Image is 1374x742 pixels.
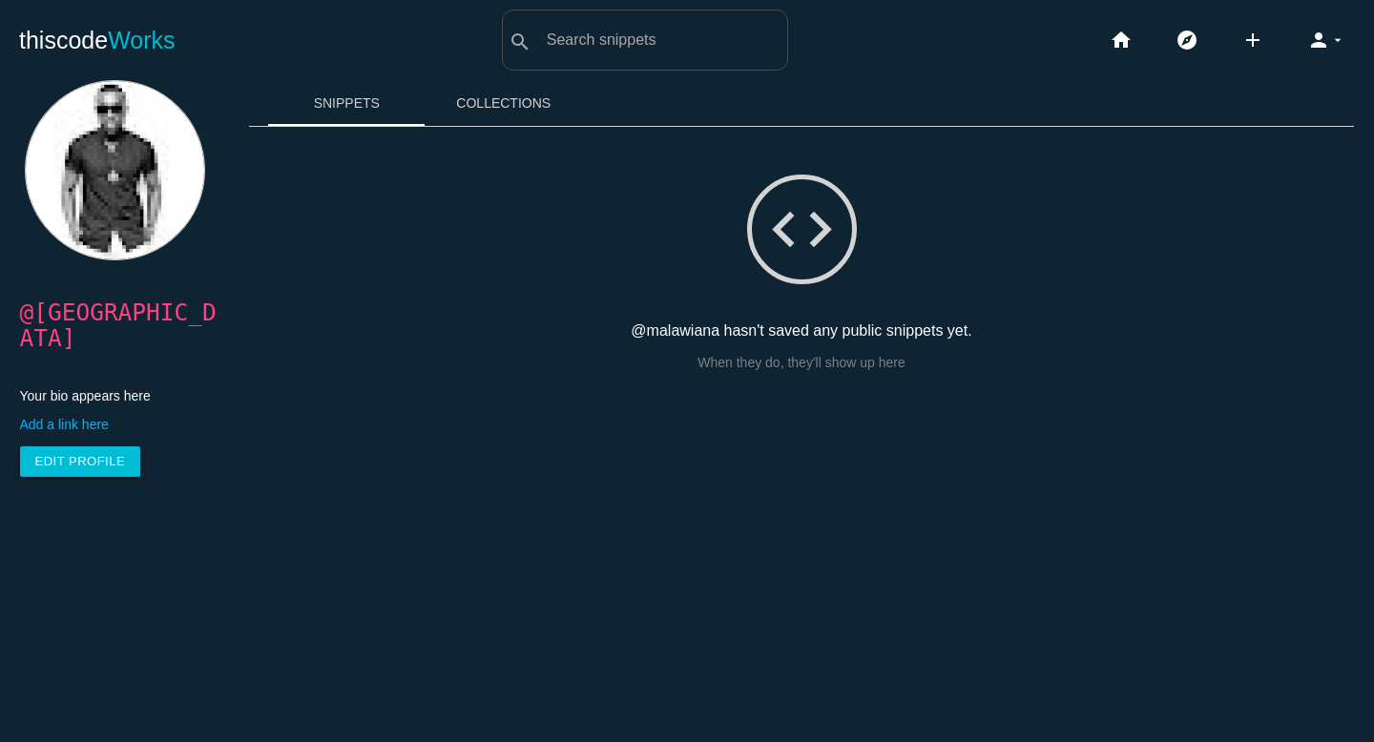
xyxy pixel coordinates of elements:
[1176,10,1198,71] i: explore
[1241,10,1264,71] i: add
[20,300,229,352] h1: @[GEOGRAPHIC_DATA]
[1307,10,1330,71] i: person
[509,11,531,72] i: search
[1330,10,1345,71] i: arrow_drop_down
[25,80,205,260] img: 0a541605b4051d6a513ca7ca4d359ffe
[20,417,229,432] a: Add a link here
[631,322,971,339] strong: @malawiana hasn't saved any public snippets yet.
[426,80,583,126] a: Collections
[1110,10,1133,71] i: home
[20,388,229,403] p: Your bio appears here
[20,446,141,477] a: Edit Profile
[19,10,176,71] a: thiscodeWorks
[537,20,787,60] input: Search snippets
[268,80,426,126] a: Snippets
[108,27,175,53] span: Works
[249,355,1354,370] p: When they do, they'll show up here
[503,10,537,70] button: search
[747,175,857,284] i: code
